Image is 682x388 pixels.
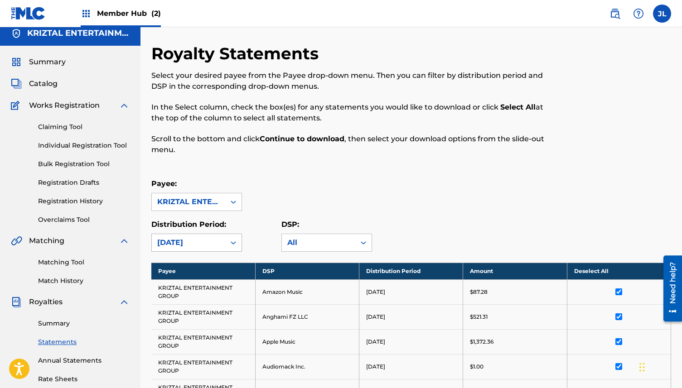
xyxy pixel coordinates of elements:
span: Matching [29,235,64,246]
a: Summary [38,319,130,328]
span: Royalties [29,297,63,307]
img: expand [119,235,130,246]
th: Amount [463,263,567,279]
label: DSP: [281,220,299,229]
label: Payee: [151,179,177,188]
span: Catalog [29,78,58,89]
a: Individual Registration Tool [38,141,130,150]
h2: Royalty Statements [151,43,323,64]
span: Works Registration [29,100,100,111]
img: help [633,8,644,19]
iframe: Chat Widget [637,345,682,388]
a: Claiming Tool [38,122,130,132]
img: Matching [11,235,22,246]
a: Registration History [38,196,130,206]
img: Works Registration [11,100,23,111]
a: CatalogCatalog [11,78,58,89]
strong: Select All [500,103,536,111]
th: Distribution Period [359,263,463,279]
img: Summary [11,57,22,67]
a: Registration Drafts [38,178,130,187]
a: Match History [38,276,130,286]
span: (2) [151,9,161,18]
img: MLC Logo [11,7,46,20]
p: Scroll to the bottom and click , then select your download options from the slide-out menu. [151,134,551,155]
iframe: Resource Center [657,252,682,325]
div: KRIZTAL ENTERTAINMENT GROUP [157,196,220,207]
p: $1,372.36 [470,338,493,346]
h5: KRIZTAL ENTERTAINMENT GROUP [27,28,130,38]
p: Select your desired payee from the Payee drop-down menu. Then you can filter by distribution peri... [151,70,551,92]
span: Member Hub [97,8,161,19]
a: Overclaims Tool [38,215,130,225]
label: Distribution Period: [151,220,226,229]
a: Bulk Registration Tool [38,159,130,169]
img: Catalog [11,78,22,89]
img: search [609,8,620,19]
div: Help [629,5,648,23]
th: DSP [255,263,359,279]
a: SummarySummary [11,57,66,67]
img: expand [119,297,130,307]
strong: Continue to download [260,134,344,143]
div: [DATE] [157,237,220,248]
td: KRIZTAL ENTERTAINMENT GROUP [151,329,255,354]
td: [DATE] [359,354,463,379]
td: KRIZTAL ENTERTAINMENT GROUP [151,354,255,379]
p: $1.00 [470,363,484,371]
img: Royalties [11,297,22,307]
th: Deselect All [567,263,671,279]
div: User Menu [653,5,671,23]
td: [DATE] [359,279,463,304]
a: Rate Sheets [38,374,130,384]
td: [DATE] [359,329,463,354]
div: Drag [639,354,645,381]
td: Anghami FZ LLC [255,304,359,329]
div: All [287,237,350,248]
a: Matching Tool [38,258,130,267]
a: Statements [38,337,130,347]
a: Annual Statements [38,356,130,365]
td: [DATE] [359,304,463,329]
td: KRIZTAL ENTERTAINMENT GROUP [151,279,255,304]
td: Apple Music [255,329,359,354]
a: Public Search [606,5,624,23]
img: Top Rightsholders [81,8,92,19]
td: Amazon Music [255,279,359,304]
td: KRIZTAL ENTERTAINMENT GROUP [151,304,255,329]
img: expand [119,100,130,111]
p: In the Select column, check the box(es) for any statements you would like to download or click at... [151,102,551,124]
td: Audiomack Inc. [255,354,359,379]
span: Summary [29,57,66,67]
p: $87.28 [470,288,488,296]
img: Accounts [11,28,22,39]
th: Payee [151,263,255,279]
p: $521.31 [470,313,488,321]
